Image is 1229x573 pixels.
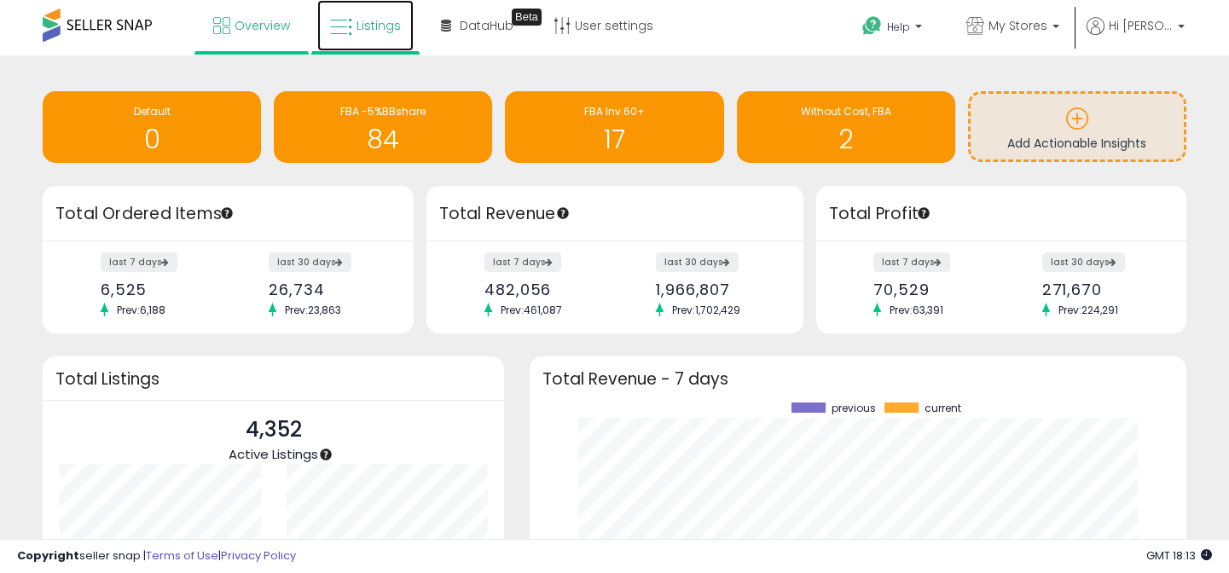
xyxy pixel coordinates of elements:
[484,281,602,298] div: 482,056
[1050,303,1127,317] span: Prev: 224,291
[492,303,571,317] span: Prev: 461,087
[55,373,491,385] h3: Total Listings
[357,17,401,34] span: Listings
[925,402,961,414] span: current
[439,202,791,226] h3: Total Revenue
[656,281,774,298] div: 1,966,807
[219,205,235,221] div: Tooltip anchor
[745,125,947,153] h1: 2
[542,373,1174,385] h3: Total Revenue - 7 days
[340,104,426,119] span: FBA -5%BBshare
[971,94,1184,159] a: Add Actionable Insights
[584,104,645,119] span: FBA Inv 60+
[101,281,215,298] div: 6,525
[512,9,542,26] div: Tooltip anchor
[1146,547,1212,564] span: 2025-09-11 18:13 GMT
[274,91,492,163] a: FBA -5%BBshare 84
[873,252,950,272] label: last 7 days
[887,20,910,34] span: Help
[1042,252,1125,272] label: last 30 days
[235,17,290,34] span: Overview
[656,252,739,272] label: last 30 days
[318,447,333,462] div: Tooltip anchor
[282,125,484,153] h1: 84
[1042,281,1157,298] div: 271,670
[988,17,1047,34] span: My Stores
[51,125,252,153] h1: 0
[221,547,296,564] a: Privacy Policy
[229,414,318,446] p: 4,352
[861,15,883,37] i: Get Help
[17,547,79,564] strong: Copyright
[146,547,218,564] a: Terms of Use
[134,104,171,119] span: Default
[505,91,723,163] a: FBA Inv 60+ 17
[484,252,561,272] label: last 7 days
[916,205,931,221] div: Tooltip anchor
[1007,135,1146,152] span: Add Actionable Insights
[849,3,939,55] a: Help
[832,402,876,414] span: previous
[1087,17,1185,55] a: Hi [PERSON_NAME]
[269,252,351,272] label: last 30 days
[737,91,955,163] a: Without Cost, FBA 2
[269,281,383,298] div: 26,734
[873,281,988,298] div: 70,529
[55,202,401,226] h3: Total Ordered Items
[513,125,715,153] h1: 17
[101,252,177,272] label: last 7 days
[17,548,296,564] div: seller snap | |
[108,303,174,317] span: Prev: 6,188
[460,17,513,34] span: DataHub
[829,202,1174,226] h3: Total Profit
[229,445,318,463] span: Active Listings
[276,303,350,317] span: Prev: 23,863
[555,205,571,221] div: Tooltip anchor
[1109,17,1173,34] span: Hi [PERSON_NAME]
[43,91,261,163] a: Default 0
[664,303,749,317] span: Prev: 1,702,429
[801,104,891,119] span: Without Cost, FBA
[881,303,952,317] span: Prev: 63,391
